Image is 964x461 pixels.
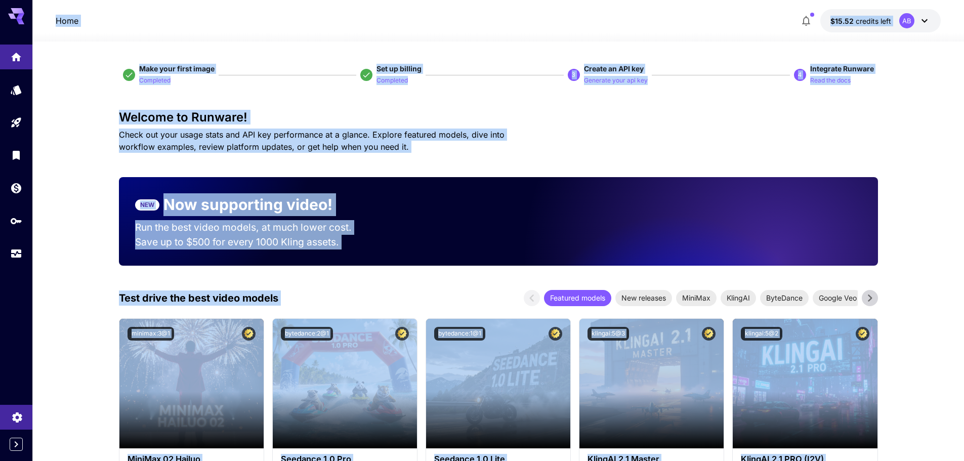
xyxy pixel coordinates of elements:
[119,130,505,152] span: Check out your usage stats and API key performance at a glance. Explore featured models, dive int...
[702,327,716,341] button: Certified Model – Vetted for best performance and includes a commercial license.
[10,215,22,227] div: API Keys
[810,76,851,86] p: Read the docs
[584,64,644,73] span: Create an API key
[10,83,22,96] div: Models
[813,292,863,303] span: Google Veo
[119,319,264,448] img: alt
[376,64,422,73] span: Set up billing
[119,290,278,306] p: Test drive the best video models
[798,70,802,79] p: 4
[721,290,756,306] div: KlingAI
[856,17,891,25] span: credits left
[119,110,878,124] h3: Welcome to Runware!
[10,146,22,158] div: Library
[434,327,485,341] button: bytedance:1@1
[10,247,22,260] div: Usage
[135,235,371,249] p: Save up to $500 for every 1000 Kling assets.
[813,290,863,306] div: Google Veo
[820,9,941,32] button: $15.5224AB
[549,327,562,341] button: Certified Model – Vetted for best performance and includes a commercial license.
[615,292,672,303] span: New releases
[139,76,171,86] p: Completed
[10,116,22,129] div: Playground
[810,64,874,73] span: Integrate Runware
[376,74,408,86] button: Completed
[830,16,891,26] div: $15.5224
[426,319,570,448] img: alt
[139,64,215,73] span: Make your first image
[10,48,22,60] div: Home
[810,74,851,86] button: Read the docs
[163,193,332,216] p: Now supporting video!
[135,220,371,235] p: Run the best video models, at much lower cost.
[899,13,914,28] div: AB
[139,74,171,86] button: Completed
[721,292,756,303] span: KlingAI
[273,319,417,448] img: alt
[11,408,23,421] div: Settings
[741,327,782,341] button: klingai:5@2
[584,76,648,86] p: Generate your api key
[856,327,869,341] button: Certified Model – Vetted for best performance and includes a commercial license.
[830,17,856,25] span: $15.52
[281,327,333,341] button: bytedance:2@1
[579,319,724,448] img: alt
[544,292,611,303] span: Featured models
[733,319,877,448] img: alt
[615,290,672,306] div: New releases
[760,290,809,306] div: ByteDance
[584,74,648,86] button: Generate your api key
[588,327,629,341] button: klingai:5@3
[140,200,154,209] p: NEW
[676,290,717,306] div: MiniMax
[56,15,78,27] nav: breadcrumb
[242,327,256,341] button: Certified Model – Vetted for best performance and includes a commercial license.
[395,327,409,341] button: Certified Model – Vetted for best performance and includes a commercial license.
[572,70,575,79] p: 3
[10,438,23,451] button: Expand sidebar
[128,327,174,341] button: minimax:3@1
[376,76,408,86] p: Completed
[676,292,717,303] span: MiniMax
[760,292,809,303] span: ByteDance
[56,15,78,27] a: Home
[10,182,22,194] div: Wallet
[544,290,611,306] div: Featured models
